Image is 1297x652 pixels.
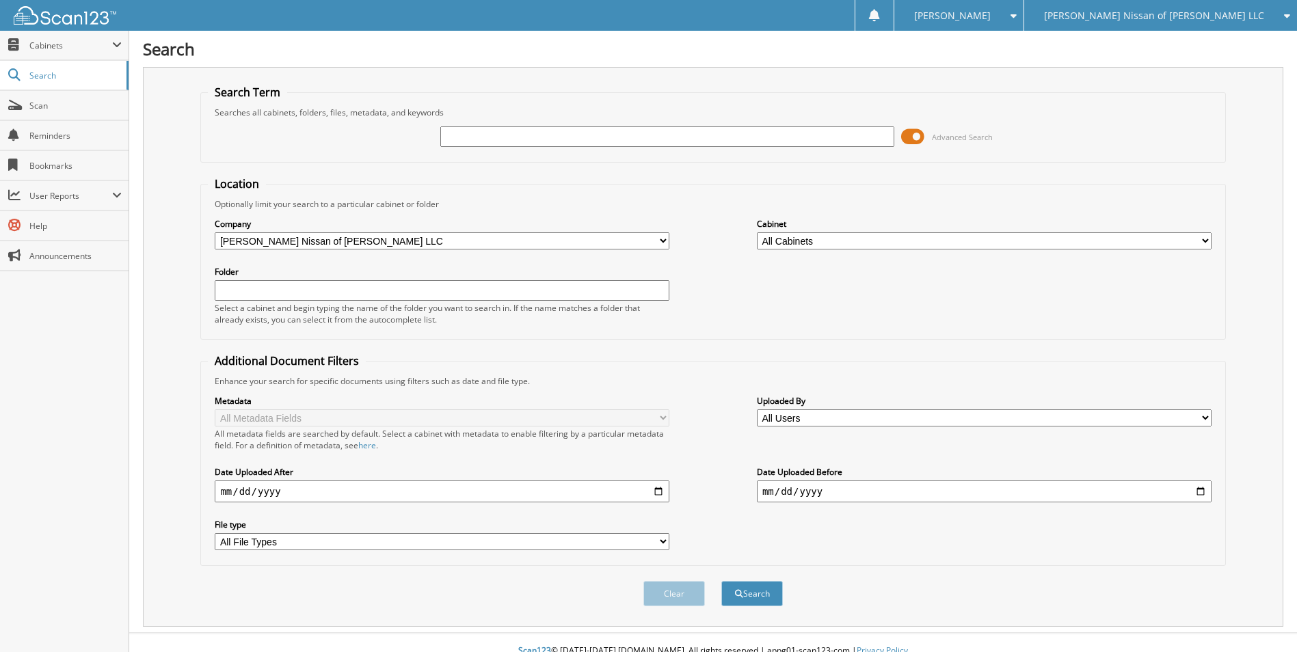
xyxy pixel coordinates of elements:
[208,375,1218,387] div: Enhance your search for specific documents using filters such as date and file type.
[208,107,1218,118] div: Searches all cabinets, folders, files, metadata, and keywords
[643,581,705,606] button: Clear
[914,12,991,20] span: [PERSON_NAME]
[215,395,669,407] label: Metadata
[215,218,669,230] label: Company
[757,395,1212,407] label: Uploaded By
[208,176,266,191] legend: Location
[14,6,116,25] img: scan123-logo-white.svg
[208,353,366,368] legend: Additional Document Filters
[1044,12,1264,20] span: [PERSON_NAME] Nissan of [PERSON_NAME] LLC
[757,218,1212,230] label: Cabinet
[29,190,112,202] span: User Reports
[215,266,669,277] label: Folder
[29,250,122,262] span: Announcements
[215,466,669,478] label: Date Uploaded After
[215,302,669,325] div: Select a cabinet and begin typing the name of the folder you want to search in. If the name match...
[757,466,1212,478] label: Date Uploaded Before
[143,38,1283,60] h1: Search
[29,40,112,51] span: Cabinets
[721,581,783,606] button: Search
[208,198,1218,210] div: Optionally limit your search to a particular cabinet or folder
[932,132,993,142] span: Advanced Search
[215,428,669,451] div: All metadata fields are searched by default. Select a cabinet with metadata to enable filtering b...
[757,480,1212,502] input: end
[215,519,669,530] label: File type
[29,100,122,111] span: Scan
[29,70,120,81] span: Search
[29,160,122,172] span: Bookmarks
[29,130,122,141] span: Reminders
[29,220,122,232] span: Help
[215,480,669,502] input: start
[358,439,376,451] a: here
[208,85,287,100] legend: Search Term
